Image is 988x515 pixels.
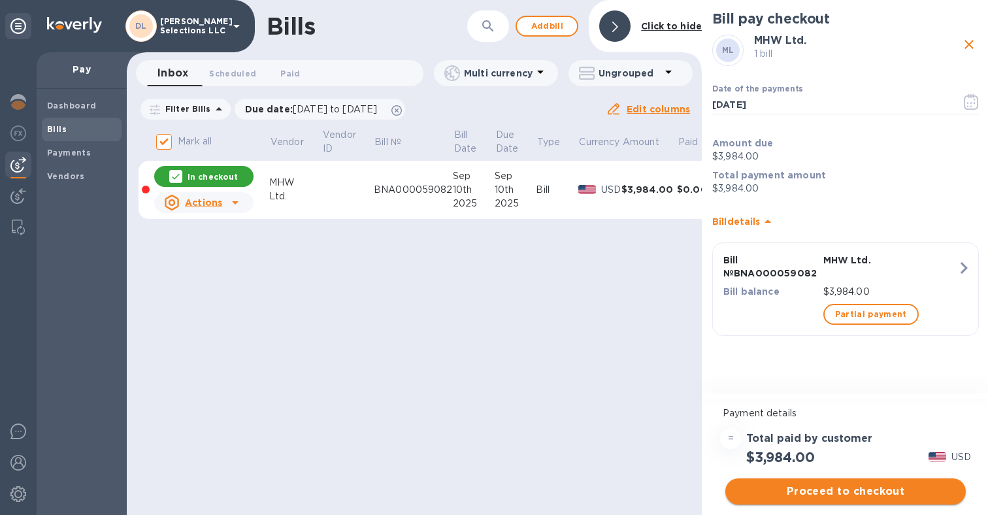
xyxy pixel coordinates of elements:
[627,104,690,114] u: Edit columns
[495,183,536,197] div: 10th
[270,135,320,149] span: Vendor
[267,12,315,40] h1: Bills
[746,433,872,445] h3: Total paid by customer
[464,67,533,80] p: Multi currency
[601,183,621,197] p: USD
[495,169,536,183] div: Sep
[712,10,979,27] h2: Bill pay checkout
[178,135,212,148] p: Mark all
[160,17,225,35] p: [PERSON_NAME] Selections LLC
[622,135,676,149] span: Amount
[160,103,211,114] p: Filter Bills
[527,18,567,34] span: Add bill
[580,135,620,149] p: Currency
[323,128,356,156] p: Vendor ID
[280,67,300,80] span: Paid
[712,201,979,242] div: Billdetails
[599,67,661,80] p: Ungrouped
[323,128,373,156] span: Vendor ID
[245,103,384,116] p: Due date :
[47,148,91,158] b: Payments
[951,450,971,464] p: USD
[677,183,716,196] div: $0.00
[516,16,578,37] button: Addbill
[929,452,946,461] img: USD
[47,63,116,76] p: Pay
[723,254,818,280] p: Bill № BNA000059082
[453,197,495,210] div: 2025
[10,125,26,141] img: Foreign exchange
[269,176,321,190] div: MHW
[235,99,406,120] div: Due date:[DATE] to [DATE]
[725,478,966,505] button: Proceed to checkout
[712,86,802,93] label: Date of the payments
[723,407,968,420] p: Payment details
[453,183,495,197] div: 10th
[188,171,238,182] p: In checkout
[712,216,760,227] b: Bill details
[736,484,955,499] span: Proceed to checkout
[270,135,303,149] p: Vendor
[959,35,979,54] button: close
[621,183,677,196] div: $3,984.00
[5,13,31,39] div: Unpin categories
[712,138,774,148] b: Amount due
[835,307,907,322] span: Partial payment
[209,67,256,80] span: Scheduled
[823,254,958,267] p: MHW Ltd.
[185,197,222,208] u: Actions
[47,124,67,134] b: Bills
[135,21,147,31] b: DL
[578,185,596,194] img: USD
[47,171,85,181] b: Vendors
[746,449,814,465] h2: $3,984.00
[453,128,476,156] p: Bill Date
[47,17,102,33] img: Logo
[375,135,419,149] span: Bill №
[375,135,402,149] p: Bill №
[712,150,979,163] p: $3,984.00
[537,135,561,149] p: Type
[495,197,536,210] div: 2025
[722,45,734,55] b: ML
[712,170,826,180] b: Total payment amount
[720,428,741,449] div: =
[536,183,578,197] div: Bill
[374,183,453,197] div: BNA000059082
[678,135,716,149] span: Paid
[754,34,806,46] b: MHW Ltd.
[641,21,702,31] b: Click to hide
[678,135,699,149] p: Paid
[823,304,919,325] button: Partial payment
[495,128,535,156] span: Due Date
[754,47,959,61] p: 1 bill
[723,285,818,298] p: Bill balance
[712,182,979,195] p: $3,984.00
[47,101,97,110] b: Dashboard
[712,242,979,336] button: Bill №BNA000059082MHW Ltd.Bill balance$3,984.00Partial payment
[293,104,377,114] span: [DATE] to [DATE]
[823,285,958,299] p: $3,984.00
[537,135,578,149] span: Type
[157,64,188,82] span: Inbox
[495,128,518,156] p: Due Date
[269,190,321,203] div: Ltd.
[453,169,495,183] div: Sep
[453,128,493,156] span: Bill Date
[622,135,659,149] p: Amount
